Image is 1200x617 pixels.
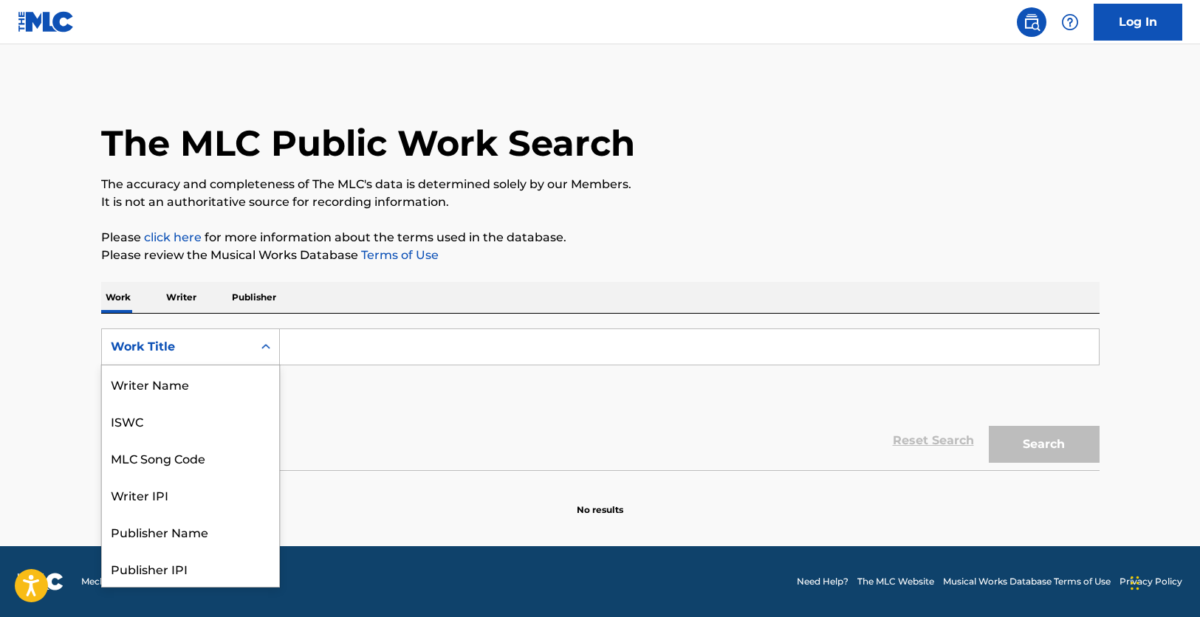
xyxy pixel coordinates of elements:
p: Work [101,282,135,313]
a: Terms of Use [358,248,439,262]
p: Please review the Musical Works Database [101,247,1100,264]
div: Writer IPI [102,476,279,513]
img: logo [18,573,64,590]
img: help [1061,13,1079,31]
form: Search Form [101,328,1100,470]
a: Musical Works Database Terms of Use [943,575,1111,588]
p: Writer [162,282,201,313]
div: Publisher Name [102,513,279,550]
h1: The MLC Public Work Search [101,121,635,165]
span: Mechanical Licensing Collective © 2025 [81,575,253,588]
div: MLC Song Code [102,439,279,476]
a: Need Help? [797,575,848,588]
img: search [1023,13,1040,31]
a: Public Search [1017,7,1046,37]
a: Privacy Policy [1120,575,1182,588]
a: The MLC Website [857,575,934,588]
div: Drag [1131,561,1139,605]
p: Please for more information about the terms used in the database. [101,229,1100,247]
iframe: Chat Widget [1126,546,1200,617]
p: The accuracy and completeness of The MLC's data is determined solely by our Members. [101,176,1100,193]
img: MLC Logo [18,11,75,32]
div: Publisher IPI [102,550,279,587]
div: Writer Name [102,365,279,402]
p: Publisher [227,282,281,313]
p: It is not an authoritative source for recording information. [101,193,1100,211]
a: click here [144,230,202,244]
p: No results [577,486,623,517]
div: Help [1055,7,1085,37]
div: ISWC [102,402,279,439]
a: Log In [1094,4,1182,41]
div: Work Title [111,338,244,356]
